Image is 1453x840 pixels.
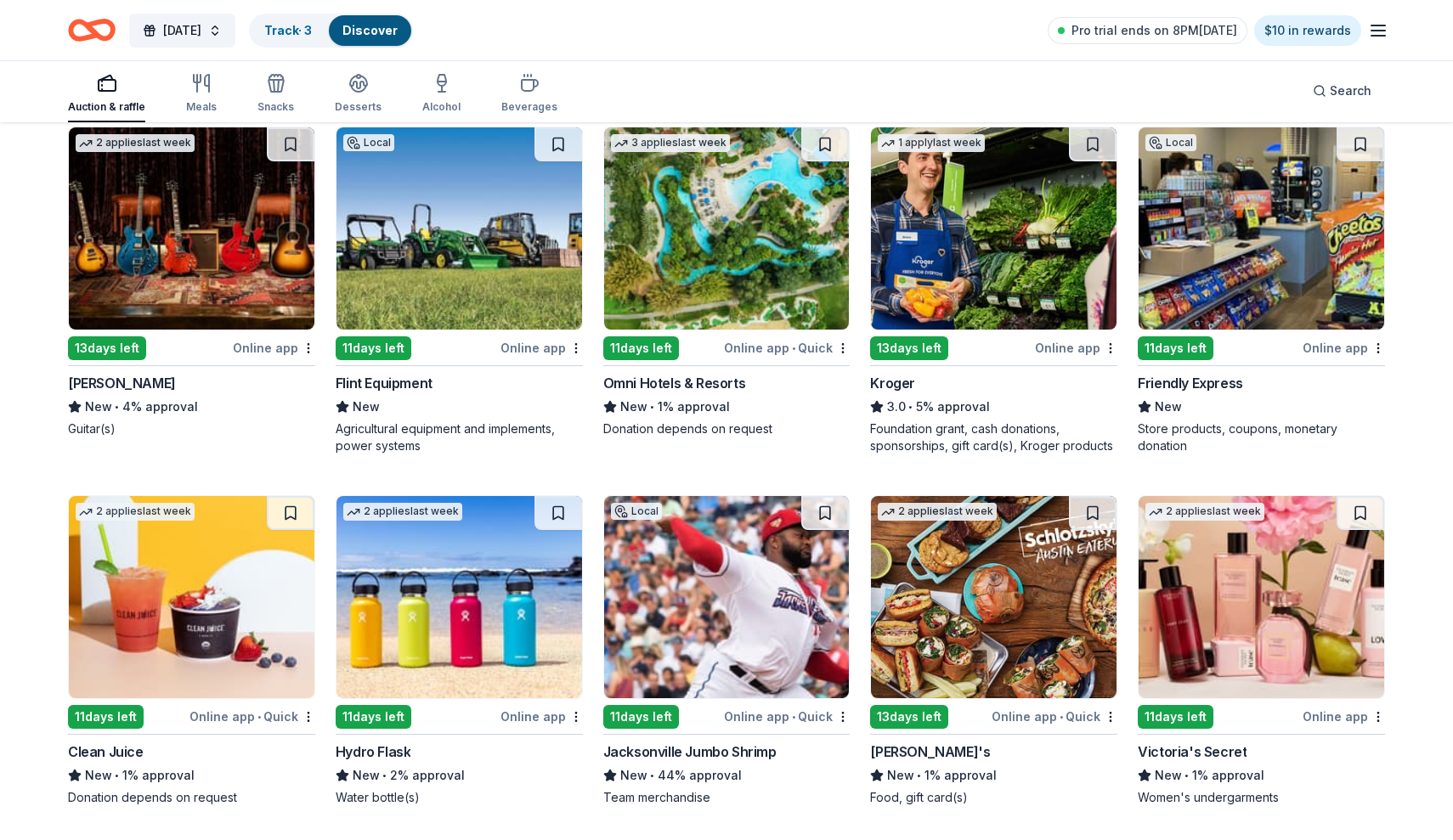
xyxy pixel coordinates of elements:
[342,23,398,37] a: Discover
[500,706,583,727] div: Online app
[68,100,145,114] div: Auction & raffle
[1138,789,1385,806] div: Women's undergarments
[604,496,850,698] img: Image for Jacksonville Jumbo Shrimp
[603,127,851,437] a: Image for Omni Hotels & Resorts3 applieslast week11days leftOnline app•QuickOmni Hotels & Resorts...
[257,66,294,122] button: Snacks
[186,66,217,122] button: Meals
[382,769,387,782] span: •
[501,66,557,122] button: Beverages
[1138,765,1385,786] div: 1% approval
[1145,134,1196,151] div: Local
[68,127,315,437] a: Image for Gibson2 applieslast week13days leftOnline app[PERSON_NAME]New•4% approvalGuitar(s)
[603,705,679,729] div: 11 days left
[1155,765,1182,786] span: New
[249,14,413,48] button: Track· 3Discover
[353,397,380,417] span: New
[336,420,583,454] div: Agricultural equipment and implements, power systems
[500,337,583,358] div: Online app
[68,10,116,50] a: Home
[1139,127,1384,330] img: Image for Friendly Express
[336,373,433,393] div: Flint Equipment
[422,100,461,114] div: Alcohol
[1330,81,1371,101] span: Search
[1303,337,1385,358] div: Online app
[85,397,112,417] span: New
[257,710,261,724] span: •
[68,66,145,122] button: Auction & raffle
[1060,710,1063,724] span: •
[69,127,314,330] img: Image for Gibson
[870,397,1117,417] div: 5% approval
[724,706,850,727] div: Online app Quick
[870,705,948,729] div: 13 days left
[336,741,411,762] div: Hydro Flask
[792,710,795,724] span: •
[336,705,411,729] div: 11 days left
[603,373,746,393] div: Omni Hotels & Resorts
[724,337,850,358] div: Online app Quick
[343,503,462,521] div: 2 applies last week
[336,495,583,806] a: Image for Hydro Flask2 applieslast week11days leftOnline appHydro FlaskNew•2% approvalWater bottl...
[336,765,583,786] div: 2% approval
[68,373,176,393] div: [PERSON_NAME]
[1048,17,1247,44] a: Pro trial ends on 8PM[DATE]
[870,336,948,360] div: 13 days left
[870,127,1117,454] a: Image for Kroger1 applylast week13days leftOnline appKroger3.0•5% approvalFoundation grant, cash ...
[870,420,1117,454] div: Foundation grant, cash donations, sponsorships, gift card(s), Kroger products
[603,765,851,786] div: 44% approval
[1155,397,1182,417] span: New
[69,496,314,698] img: Image for Clean Juice
[335,66,382,122] button: Desserts
[650,400,654,414] span: •
[336,127,582,330] img: Image for Flint Equipment
[501,100,557,114] div: Beverages
[1138,127,1385,454] a: Image for Friendly ExpressLocal11days leftOnline appFriendly ExpressNewStore products, coupons, m...
[85,765,112,786] span: New
[620,397,647,417] span: New
[336,336,411,360] div: 11 days left
[1303,706,1385,727] div: Online app
[115,400,119,414] span: •
[870,741,990,762] div: [PERSON_NAME]'s
[1035,337,1117,358] div: Online app
[68,789,315,806] div: Donation depends on request
[870,765,1117,786] div: 1% approval
[336,496,582,698] img: Image for Hydro Flask
[650,769,654,782] span: •
[189,706,315,727] div: Online app Quick
[887,765,914,786] span: New
[129,14,235,48] button: [DATE]
[1254,15,1361,46] a: $10 in rewards
[68,765,315,786] div: 1% approval
[870,373,915,393] div: Kroger
[611,503,662,520] div: Local
[792,341,795,355] span: •
[186,100,217,114] div: Meals
[871,496,1117,698] img: Image for Schlotzsky's
[620,765,647,786] span: New
[68,336,146,360] div: 13 days left
[603,397,851,417] div: 1% approval
[1139,496,1384,698] img: Image for Victoria's Secret
[68,705,144,729] div: 11 days left
[871,127,1117,330] img: Image for Kroger
[68,397,315,417] div: 4% approval
[343,134,394,151] div: Local
[604,127,850,330] img: Image for Omni Hotels & Resorts
[1138,336,1213,360] div: 11 days left
[1138,373,1243,393] div: Friendly Express
[68,420,315,437] div: Guitar(s)
[1138,420,1385,454] div: Store products, coupons, monetary donation
[887,397,906,417] span: 3.0
[603,336,679,360] div: 11 days left
[163,20,201,41] span: [DATE]
[870,789,1117,806] div: Food, gift card(s)
[603,495,851,806] a: Image for Jacksonville Jumbo ShrimpLocal11days leftOnline app•QuickJacksonville Jumbo ShrimpNew•4...
[1071,20,1237,41] span: Pro trial ends on 8PM[DATE]
[1138,741,1247,762] div: Victoria's Secret
[909,400,913,414] span: •
[1145,503,1264,521] div: 2 applies last week
[1185,769,1190,782] span: •
[992,706,1117,727] div: Online app Quick
[1138,705,1213,729] div: 11 days left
